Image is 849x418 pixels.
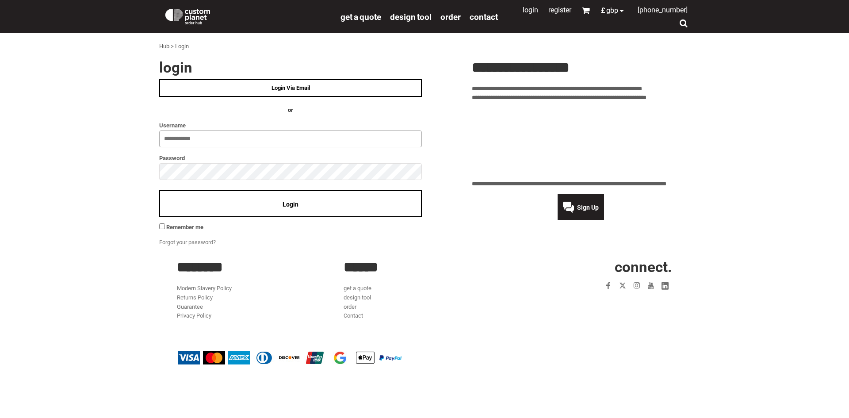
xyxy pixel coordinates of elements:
a: get a quote [344,285,371,291]
img: Custom Planet [164,7,212,24]
a: Modern Slavery Policy [177,285,232,291]
span: Contact [470,12,498,22]
span: Login [283,201,298,208]
input: Remember me [159,223,165,229]
img: Discover [279,351,301,364]
img: Apple Pay [354,351,376,364]
img: PayPal [379,355,402,360]
a: Hub [159,43,169,50]
span: Sign Up [577,204,599,211]
a: Register [548,6,571,14]
a: Guarantee [177,303,203,310]
span: £ [601,7,606,14]
div: > [171,42,174,51]
span: get a quote [340,12,381,22]
a: order [344,303,356,310]
h2: CONNECT. [511,260,672,274]
span: Login Via Email [272,84,310,91]
span: design tool [390,12,432,22]
img: China UnionPay [304,351,326,364]
img: Diners Club [253,351,275,364]
a: Contact [470,12,498,22]
span: Remember me [166,224,203,230]
a: design tool [344,294,371,301]
iframe: Customer reviews powered by Trustpilot [550,298,672,309]
span: order [440,12,461,22]
a: Contact [344,312,363,319]
a: Privacy Policy [177,312,211,319]
a: Returns Policy [177,294,213,301]
a: Custom Planet [159,2,336,29]
a: Forgot your password? [159,239,216,245]
a: design tool [390,12,432,22]
a: get a quote [340,12,381,22]
a: Login [523,6,538,14]
div: Login [175,42,189,51]
span: GBP [606,7,618,14]
img: American Express [228,351,250,364]
a: Login Via Email [159,79,422,97]
img: Mastercard [203,351,225,364]
iframe: Customer reviews powered by Trustpilot [472,108,690,174]
label: Username [159,120,422,130]
img: Visa [178,351,200,364]
h4: OR [159,106,422,115]
a: order [440,12,461,22]
span: [PHONE_NUMBER] [638,6,688,14]
label: Password [159,153,422,163]
img: Google Pay [329,351,351,364]
h2: Login [159,60,422,75]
